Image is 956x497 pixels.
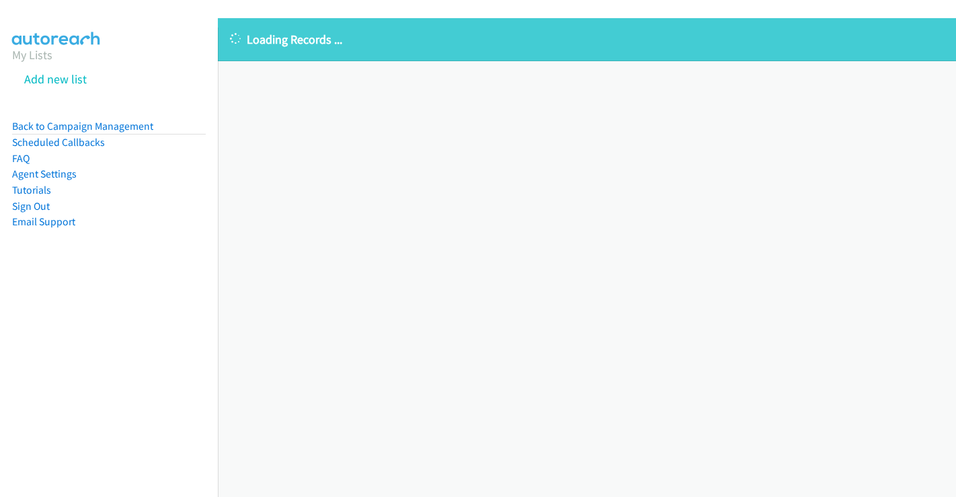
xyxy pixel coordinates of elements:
[12,152,30,165] a: FAQ
[24,71,87,87] a: Add new list
[12,136,105,149] a: Scheduled Callbacks
[12,120,153,132] a: Back to Campaign Management
[12,167,77,180] a: Agent Settings
[12,215,75,228] a: Email Support
[12,184,51,196] a: Tutorials
[12,200,50,213] a: Sign Out
[12,47,52,63] a: My Lists
[230,30,944,48] p: Loading Records ...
